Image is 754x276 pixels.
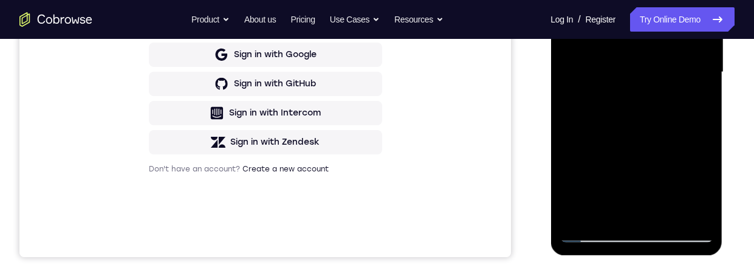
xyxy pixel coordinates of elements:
div: Sign in with Intercom [210,257,301,269]
a: Register [586,7,615,32]
div: Sign in with GitHub [214,228,296,240]
p: or [239,174,252,184]
button: Use Cases [330,7,380,32]
button: Sign in with Intercom [129,251,363,275]
a: Try Online Demo [630,7,735,32]
button: Sign in with GitHub [129,222,363,246]
button: Sign in with Google [129,193,363,217]
button: Resources [394,7,444,32]
a: About us [244,7,276,32]
button: Product [191,7,230,32]
a: Pricing [290,7,315,32]
a: Log In [550,7,573,32]
span: / [578,12,580,27]
h1: Sign in to your account [129,83,363,100]
input: Enter your email [137,116,355,128]
a: Go to the home page [19,12,92,27]
div: Sign in with Google [214,199,297,211]
button: Sign in [129,139,363,164]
